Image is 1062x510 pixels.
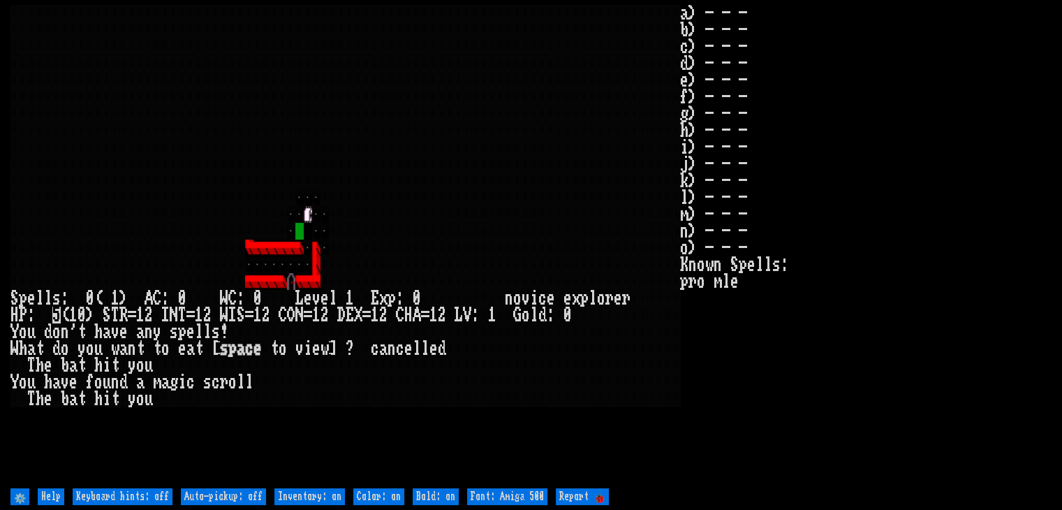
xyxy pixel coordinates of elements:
div: S [103,307,111,323]
div: h [36,391,44,407]
div: ( [94,290,103,307]
div: l [36,290,44,307]
div: t [78,323,86,340]
div: w [320,340,329,357]
div: i [103,391,111,407]
div: l [530,307,538,323]
div: v [61,374,69,391]
div: n [388,340,396,357]
div: t [111,391,119,407]
div: 1 [429,307,438,323]
div: a [237,340,245,357]
input: Inventory: on [274,488,345,505]
div: 0 [563,307,572,323]
div: 2 [379,307,388,323]
div: a [119,340,128,357]
div: s [212,323,220,340]
div: h [19,340,27,357]
div: o [52,323,61,340]
div: L [455,307,463,323]
div: r [605,290,614,307]
div: h [94,323,103,340]
div: e [320,290,329,307]
div: l [413,340,421,357]
input: Keyboard hints: off [73,488,172,505]
div: : [161,290,170,307]
div: o [136,391,145,407]
div: e [119,323,128,340]
div: e [404,340,413,357]
div: d [44,323,52,340]
div: = [304,307,312,323]
input: Auto-pickup: off [181,488,266,505]
div: e [44,391,52,407]
div: v [295,340,304,357]
div: s [220,340,228,357]
input: Bold: on [413,488,459,505]
div: 1 [346,290,354,307]
div: v [111,323,119,340]
div: r [220,374,228,391]
div: e [614,290,622,307]
div: h [94,357,103,374]
div: a [69,357,78,374]
div: D [337,307,346,323]
div: G [513,307,522,323]
div: o [279,340,287,357]
div: C [153,290,161,307]
div: 2 [320,307,329,323]
div: e [186,323,195,340]
div: T [178,307,186,323]
div: e [429,340,438,357]
div: u [145,391,153,407]
div: n [111,374,119,391]
div: s [170,323,178,340]
div: e [312,340,320,357]
div: P [19,307,27,323]
div: 1 [136,307,145,323]
div: p [388,290,396,307]
div: o [86,340,94,357]
div: u [27,323,36,340]
input: Font: Amiga 500 [467,488,547,505]
div: = [245,307,253,323]
div: A [413,307,421,323]
div: a [52,374,61,391]
div: p [228,340,237,357]
div: a [186,340,195,357]
div: l [237,374,245,391]
div: h [94,391,103,407]
input: Help [38,488,64,505]
div: p [580,290,589,307]
input: ⚙️ [10,488,29,505]
div: e [69,374,78,391]
div: d [538,307,547,323]
div: O [287,307,295,323]
div: e [253,340,262,357]
div: Y [10,374,19,391]
div: o [136,357,145,374]
div: p [178,323,186,340]
div: h [44,374,52,391]
div: A [145,290,153,307]
div: s [203,374,212,391]
div: = [362,307,371,323]
div: W [220,290,228,307]
div: = [186,307,195,323]
div: v [522,290,530,307]
div: l [245,374,253,391]
div: l [421,340,429,357]
div: t [111,357,119,374]
div: b [61,391,69,407]
div: : [547,307,555,323]
div: o [61,340,69,357]
div: a [136,323,145,340]
div: i [530,290,538,307]
div: o [161,340,170,357]
div: t [153,340,161,357]
div: = [421,307,429,323]
div: i [304,340,312,357]
div: ) [86,307,94,323]
div: ' [69,323,78,340]
div: : [61,290,69,307]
